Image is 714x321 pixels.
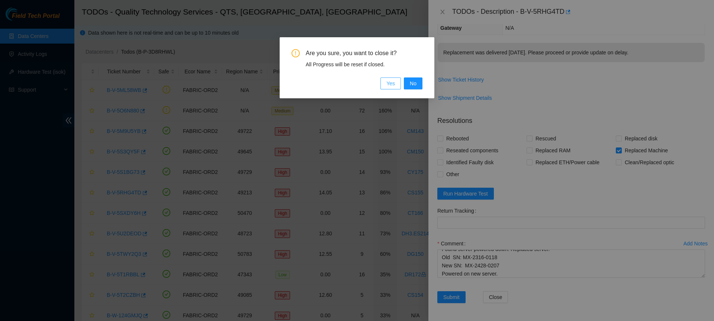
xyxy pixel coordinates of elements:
[306,60,422,69] div: All Progress will be reset if closed.
[404,77,422,89] button: No
[386,79,395,88] span: Yes
[380,77,401,89] button: Yes
[292,49,300,57] span: exclamation-circle
[410,79,416,88] span: No
[306,49,422,57] span: Are you sure, you want to close it?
